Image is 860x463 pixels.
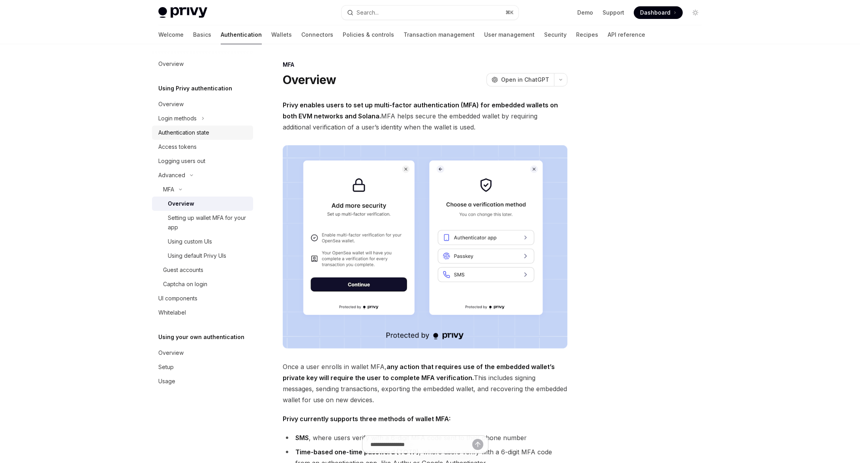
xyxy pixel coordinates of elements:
[283,363,555,382] strong: any action that requires use of the embedded wallet’s private key will require the user to comple...
[640,9,670,17] span: Dashboard
[152,154,253,168] a: Logging users out
[343,25,394,44] a: Policies & controls
[301,25,333,44] a: Connectors
[158,377,175,386] div: Usage
[158,25,184,44] a: Welcome
[342,6,518,20] button: Search...⌘K
[158,308,186,317] div: Whitelabel
[357,8,379,17] div: Search...
[158,332,244,342] h5: Using your own authentication
[152,374,253,388] a: Usage
[544,25,567,44] a: Security
[634,6,683,19] a: Dashboard
[168,199,194,208] div: Overview
[158,294,197,303] div: UI components
[152,263,253,277] a: Guest accounts
[158,156,205,166] div: Logging users out
[163,185,174,194] div: MFA
[603,9,624,17] a: Support
[283,99,567,133] span: MFA helps secure the embedded wallet by requiring additional verification of a user’s identity wh...
[501,76,549,84] span: Open in ChatGPT
[271,25,292,44] a: Wallets
[152,346,253,360] a: Overview
[158,7,207,18] img: light logo
[283,145,567,349] img: images/MFA.png
[193,25,211,44] a: Basics
[152,306,253,320] a: Whitelabel
[283,73,336,87] h1: Overview
[486,73,554,86] button: Open in ChatGPT
[163,265,203,275] div: Guest accounts
[283,361,567,405] span: Once a user enrolls in wallet MFA, This includes signing messages, sending transactions, exportin...
[158,142,197,152] div: Access tokens
[472,439,483,450] button: Send message
[152,277,253,291] a: Captcha on login
[168,251,226,261] div: Using default Privy UIs
[283,101,558,120] strong: Privy enables users to set up multi-factor authentication (MFA) for embedded wallets on both EVM ...
[152,249,253,263] a: Using default Privy UIs
[152,197,253,211] a: Overview
[158,99,184,109] div: Overview
[158,84,232,93] h5: Using Privy authentication
[152,97,253,111] a: Overview
[404,25,475,44] a: Transaction management
[158,128,209,137] div: Authentication state
[152,291,253,306] a: UI components
[152,211,253,234] a: Setting up wallet MFA for your app
[152,57,253,71] a: Overview
[152,234,253,249] a: Using custom UIs
[689,6,702,19] button: Toggle dark mode
[283,61,567,69] div: MFA
[152,360,253,374] a: Setup
[577,9,593,17] a: Demo
[152,140,253,154] a: Access tokens
[158,114,197,123] div: Login methods
[158,171,185,180] div: Advanced
[168,213,248,232] div: Setting up wallet MFA for your app
[576,25,598,44] a: Recipes
[484,25,535,44] a: User management
[168,237,212,246] div: Using custom UIs
[163,279,207,289] div: Captcha on login
[158,348,184,358] div: Overview
[152,126,253,140] a: Authentication state
[158,59,184,69] div: Overview
[608,25,645,44] a: API reference
[221,25,262,44] a: Authentication
[283,415,451,423] strong: Privy currently supports three methods of wallet MFA:
[158,362,174,372] div: Setup
[283,432,567,443] li: , where users verify with a 6-digit MFA code sent to their phone number
[505,9,514,16] span: ⌘ K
